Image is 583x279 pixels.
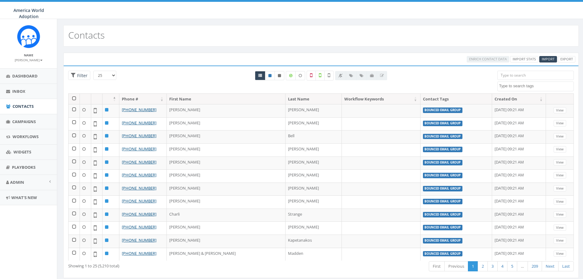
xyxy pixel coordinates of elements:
a: [PHONE_NUMBER] [122,146,156,152]
span: Campaigns [12,119,36,124]
a: View [554,107,566,114]
td: [PERSON_NAME] [167,143,286,156]
a: First [429,261,445,271]
td: [DATE] 09:21 AM [492,130,546,143]
th: Phone #: activate to sort column ascending [119,94,167,104]
td: [DATE] 09:21 AM [492,195,546,209]
td: [PERSON_NAME] [286,183,342,196]
td: [PERSON_NAME] [167,117,286,130]
span: Import [542,57,555,61]
label: Data Enriched [286,71,296,80]
a: Export [558,56,575,62]
td: [PERSON_NAME] [167,183,286,196]
td: [PERSON_NAME] [286,143,342,156]
label: Bounced Email Group [423,186,463,191]
td: [DATE] 09:21 AM [492,221,546,235]
label: Not Validated [324,71,334,81]
td: [PERSON_NAME] [286,169,342,183]
a: [PHONE_NUMBER] [122,159,156,165]
span: Workflows [13,134,39,139]
td: [DATE] 09:21 AM [492,117,546,130]
label: Bounced Email Group [423,238,463,243]
label: Data not Enriched [295,71,305,80]
a: View [554,159,566,166]
label: Bounced Email Group [423,147,463,152]
span: Admin [10,179,24,185]
a: 4 [497,261,507,271]
td: [PERSON_NAME] [167,104,286,117]
a: [PHONE_NUMBER] [122,133,156,138]
td: [DATE] 09:21 AM [492,248,546,261]
td: [DATE] 09:21 AM [492,183,546,196]
td: [PERSON_NAME] [167,169,286,183]
td: [PERSON_NAME] [167,156,286,170]
td: Bell [286,130,342,143]
a: Active [265,71,275,80]
label: Bounced Email Group [423,134,463,139]
a: View [554,146,566,153]
td: [PERSON_NAME] [167,195,286,209]
td: Charli [167,209,286,222]
a: [PHONE_NUMBER] [122,251,156,256]
label: Bounced Email Group [423,199,463,204]
td: [DATE] 09:21 AM [492,104,546,117]
span: Contacts [13,104,34,109]
a: Previous [444,261,468,271]
a: Last [558,261,574,271]
i: This phone number is unsubscribed and has opted-out of all texts. [278,74,281,77]
span: Filter [76,73,88,78]
a: 1 [468,261,478,271]
a: View [554,120,566,126]
a: 209 [528,261,542,271]
label: Not a Mobile [307,71,316,81]
td: [PERSON_NAME] [286,221,342,235]
a: Import Stats [510,56,538,62]
input: Type to search [497,71,574,80]
a: [PERSON_NAME] [15,57,43,62]
td: [PERSON_NAME] [286,156,342,170]
div: Showing 1 to 25 (5,210 total) [68,261,274,269]
i: This phone number is subscribed and will receive texts. [268,74,271,77]
label: Bounced Email Group [423,212,463,217]
td: [DATE] 09:21 AM [492,209,546,222]
a: Opted Out [275,71,284,80]
td: [PERSON_NAME] [167,130,286,143]
a: View [554,251,566,257]
h2: Contacts [68,30,105,40]
label: Bounced Email Group [423,121,463,126]
label: Bounced Email Group [423,107,463,113]
a: All contacts [255,71,265,80]
a: Next [542,261,559,271]
th: Created On: activate to sort column ascending [492,94,546,104]
span: Widgets [13,149,31,155]
a: View [554,211,566,218]
a: View [554,185,566,192]
td: [PERSON_NAME] [167,235,286,248]
a: 5 [507,261,517,271]
a: … [517,261,528,271]
small: Name [24,53,33,57]
a: Import [539,56,557,62]
td: Kapetanakos [286,235,342,248]
a: [PHONE_NUMBER] [122,198,156,204]
td: [DATE] 09:21 AM [492,156,546,170]
a: View [554,172,566,179]
a: [PHONE_NUMBER] [122,120,156,126]
td: [DATE] 09:21 AM [492,169,546,183]
label: Bounced Email Group [423,173,463,178]
small: [PERSON_NAME] [15,58,43,62]
img: Rally_Corp_Icon.png [17,25,40,48]
label: Validated [316,71,325,81]
span: America World Adoption [13,7,44,19]
a: [PHONE_NUMBER] [122,237,156,243]
label: Bounced Email Group [423,225,463,230]
span: Inbox [12,89,25,94]
td: [DATE] 09:21 AM [492,235,546,248]
a: View [554,198,566,205]
th: Workflow Keywords: activate to sort column ascending [342,94,420,104]
td: [PERSON_NAME] [286,104,342,117]
a: [PHONE_NUMBER] [122,211,156,217]
a: View [554,224,566,231]
td: [PERSON_NAME] [286,195,342,209]
a: 2 [478,261,488,271]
